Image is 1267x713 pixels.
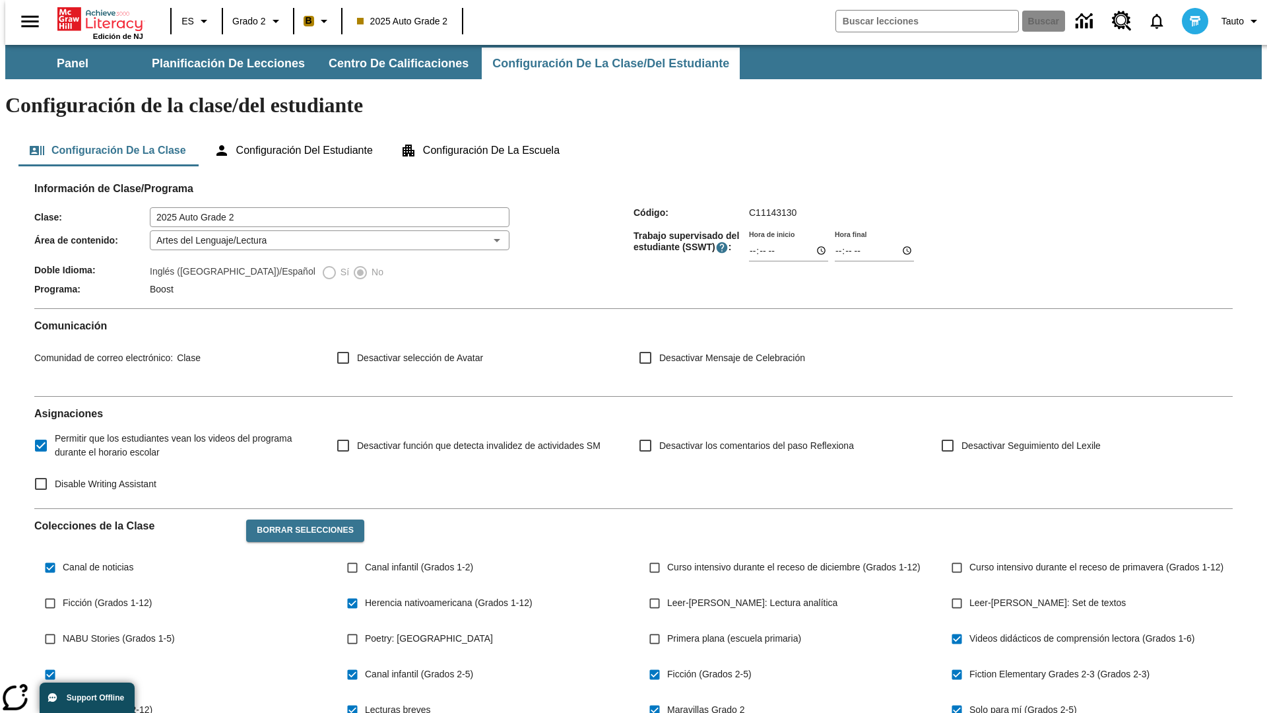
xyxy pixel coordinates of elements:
span: 2025 Auto Grade 2 [357,15,448,28]
span: Leer-[PERSON_NAME]: Set de textos [969,596,1126,610]
button: Panel [7,48,139,79]
button: Centro de calificaciones [318,48,479,79]
label: Hora final [835,229,866,239]
div: Configuración de la clase/del estudiante [18,135,1249,166]
span: Permitir que los estudiantes vean los videos del programa durante el horario escolar [55,432,315,459]
span: NABU Stories (Grados 1-5) [63,632,175,646]
button: Configuración de la escuela [390,135,570,166]
span: Grado 2 [232,15,266,28]
span: Fiction Elementary Grades 2-3 (Grados 2-3) [969,667,1150,681]
button: Abrir el menú lateral [11,2,49,41]
span: Curso intensivo durante el receso de diciembre (Grados 1-12) [667,560,921,574]
input: Clase [150,207,509,227]
button: Planificación de lecciones [141,48,315,79]
span: Desactivar Mensaje de Celebración [659,351,805,365]
span: Support Offline [67,693,124,702]
div: Portada [57,5,143,40]
span: Ficción (Grados 1-12) [63,596,152,610]
label: Hora de inicio [749,229,795,239]
input: Buscar campo [836,11,1018,32]
img: avatar image [1182,8,1208,34]
span: Comunidad de correo electrónico : [34,353,173,363]
span: Área de contenido : [34,235,150,246]
label: Inglés ([GEOGRAPHIC_DATA])/Español [150,265,315,281]
span: Videos didácticos de comprensión lectora (Grados 1-6) [969,632,1194,646]
span: ES [181,15,194,28]
span: No [368,265,383,279]
div: Artes del Lenguaje/Lectura [150,230,509,250]
span: Doble Idioma : [34,265,150,275]
span: Leer-[PERSON_NAME]: Lectura analítica [667,596,837,610]
span: Código : [633,207,749,218]
h2: Asignaciones [34,407,1233,420]
span: Clase : [34,212,150,222]
span: Programa : [34,284,150,294]
span: Boost [150,284,174,294]
div: Asignaciones [34,407,1233,498]
button: Escoja un nuevo avatar [1174,4,1216,38]
button: Configuración de la clase [18,135,197,166]
span: C11143130 [749,207,796,218]
button: Perfil/Configuración [1216,9,1267,33]
span: Tauto [1221,15,1244,28]
div: Subbarra de navegación [5,45,1262,79]
button: Borrar selecciones [246,520,364,542]
div: Información de Clase/Programa [34,195,1233,298]
button: Boost El color de la clase es anaranjado claro. Cambiar el color de la clase. [298,9,337,33]
span: Edición de NJ [93,32,143,40]
span: Clase [173,353,201,363]
a: Centro de recursos, Se abrirá en una pestaña nueva. [1104,3,1140,39]
a: Notificaciones [1140,4,1174,38]
div: Comunicación [34,320,1233,386]
span: Ficción (Grados 2-5) [667,667,752,681]
span: Disable Writing Assistant [55,477,156,491]
h2: Información de Clase/Programa [34,182,1233,195]
span: Desactivar función que detecta invalidez de actividades SM [357,439,601,453]
span: Sí [337,265,349,279]
button: Configuración del estudiante [203,135,383,166]
button: El Tiempo Supervisado de Trabajo Estudiantil es el período durante el cual los estudiantes pueden... [715,241,729,254]
h2: Comunicación [34,320,1233,332]
button: Support Offline [40,683,135,713]
button: Lenguaje: ES, Selecciona un idioma [176,9,218,33]
span: Trabajo supervisado del estudiante (SSWT) : [633,230,749,254]
span: Canal infantil (Grados 1-2) [365,560,473,574]
span: Desactivar selección de Avatar [357,351,483,365]
div: Subbarra de navegación [5,48,741,79]
button: Grado: Grado 2, Elige un grado [227,9,289,33]
span: Canal de noticias [63,560,133,574]
button: Configuración de la clase/del estudiante [482,48,740,79]
span: Primera plana (escuela primaria) [667,632,801,646]
span: Poetry: [GEOGRAPHIC_DATA] [365,632,493,646]
h1: Configuración de la clase/del estudiante [5,93,1262,118]
span: Herencia nativoamericana (Grados 1-12) [365,596,533,610]
span: Desactivar Seguimiento del Lexile [961,439,1101,453]
h2: Colecciones de la Clase [34,520,236,532]
a: Centro de información [1068,3,1104,40]
span: Canal infantil (Grados 2-5) [365,667,473,681]
a: Portada [57,6,143,32]
span: Curso intensivo durante el receso de primavera (Grados 1-12) [969,560,1223,574]
span: B [306,13,312,29]
span: Desactivar los comentarios del paso Reflexiona [659,439,854,453]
